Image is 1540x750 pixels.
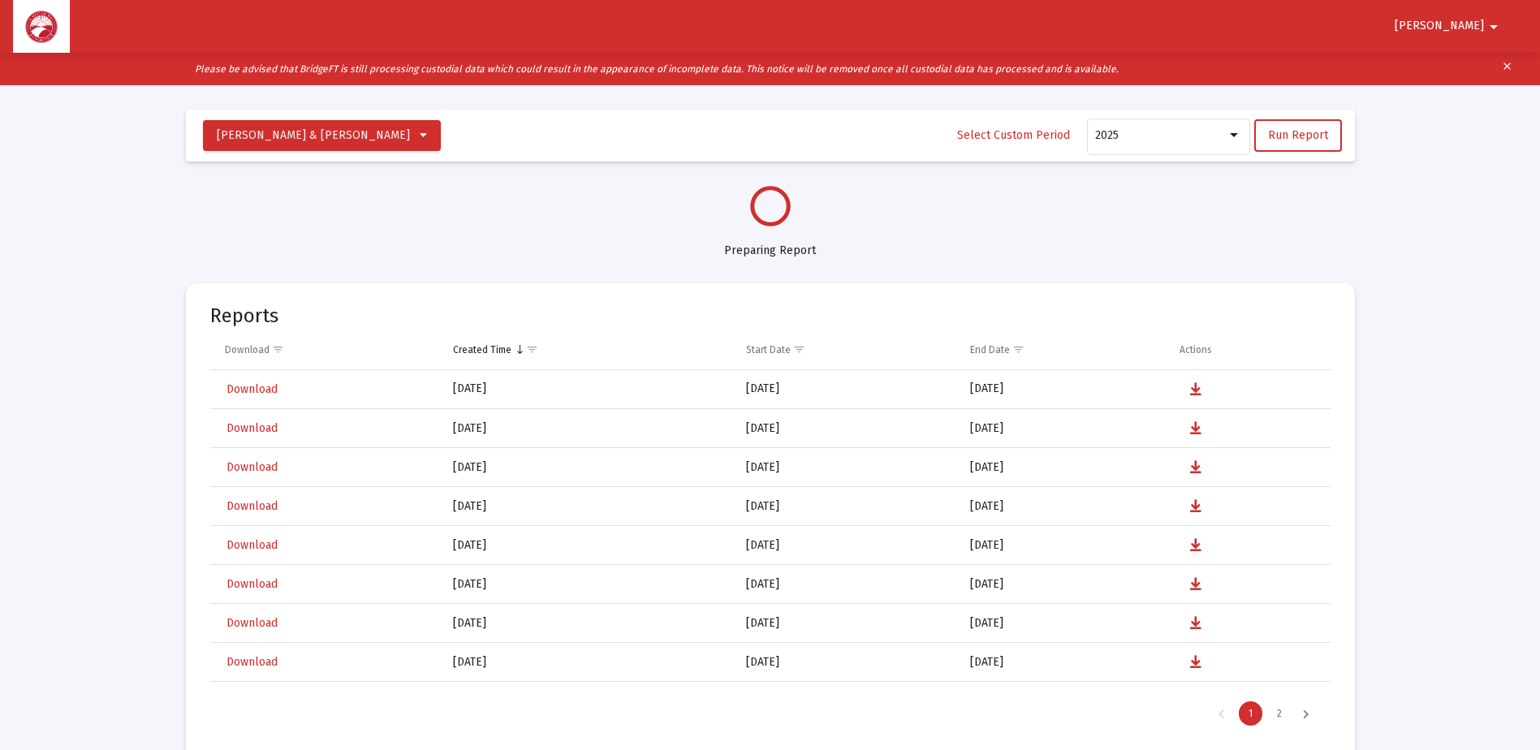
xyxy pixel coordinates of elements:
td: [DATE] [959,643,1168,682]
span: Download [226,538,278,552]
span: Select Custom Period [957,128,1070,142]
td: Column Actions [1168,330,1331,369]
mat-icon: arrow_drop_down [1484,11,1503,43]
td: [DATE] [959,448,1168,487]
div: [DATE] [453,381,723,397]
span: Run Report [1268,128,1328,142]
div: [DATE] [453,498,723,515]
span: Download [226,382,278,396]
td: [DATE] [735,643,958,682]
td: [DATE] [735,409,958,448]
div: [DATE] [453,537,723,554]
td: [DATE] [735,487,958,526]
mat-icon: clear [1501,57,1513,81]
span: Show filter options for column 'Start Date' [793,343,805,356]
td: [DATE] [959,682,1168,721]
span: Download [226,655,278,669]
div: [DATE] [453,459,723,476]
div: Page 1 [1239,701,1262,726]
button: [PERSON_NAME] & [PERSON_NAME] [203,120,441,151]
span: [PERSON_NAME] [1395,19,1484,33]
div: End Date [970,343,1010,356]
div: Previous Page [1208,701,1235,726]
span: [PERSON_NAME] & [PERSON_NAME] [217,128,410,142]
div: [DATE] [453,615,723,631]
i: Please be advised that BridgeFT is still processing custodial data which could result in the appe... [195,63,1119,75]
td: [DATE] [959,526,1168,565]
span: Show filter options for column 'End Date' [1012,343,1025,356]
img: Dashboard [25,11,58,43]
td: [DATE] [735,565,958,604]
div: Actions [1180,343,1212,356]
span: Download [226,616,278,630]
div: Page 2 [1267,701,1292,726]
span: Download [226,577,278,591]
td: [DATE] [959,370,1168,409]
td: Column Start Date [735,330,958,369]
td: [DATE] [735,682,958,721]
td: [DATE] [959,409,1168,448]
span: Download [226,460,278,474]
td: [DATE] [959,487,1168,526]
mat-card-title: Reports [210,308,278,324]
td: [DATE] [735,370,958,409]
td: Column Created Time [442,330,735,369]
td: [DATE] [959,604,1168,643]
td: [DATE] [735,526,958,565]
div: Preparing Report [186,226,1355,259]
div: [DATE] [453,576,723,593]
span: Download [226,499,278,513]
div: Start Date [746,343,791,356]
td: Column Download [210,330,442,369]
div: Data grid [210,330,1331,736]
td: [DATE] [735,448,958,487]
button: Run Report [1254,119,1342,152]
span: Show filter options for column 'Created Time' [526,343,538,356]
td: Column End Date [959,330,1168,369]
div: Next Page [1292,701,1319,726]
button: [PERSON_NAME] [1375,10,1523,42]
div: Created Time [453,343,511,356]
div: Page Navigation [210,691,1331,736]
span: 2025 [1095,128,1119,142]
div: [DATE] [453,654,723,670]
td: [DATE] [959,565,1168,604]
span: Show filter options for column 'Download' [272,343,284,356]
div: Download [225,343,270,356]
td: [DATE] [735,604,958,643]
div: [DATE] [453,420,723,437]
span: Download [226,421,278,435]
